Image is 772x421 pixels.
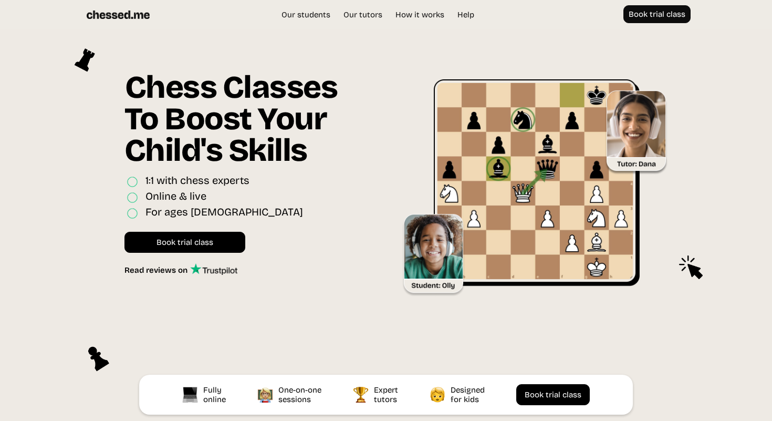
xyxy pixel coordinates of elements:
[145,174,249,189] div: 1:1 with chess experts
[374,385,401,404] div: Expert tutors
[145,190,206,205] div: Online & live
[124,71,370,174] h1: Chess Classes To Boost Your Child's Skills
[124,265,190,275] div: Read reviews on
[278,385,324,404] div: One-on-one sessions
[451,385,487,404] div: Designed for kids
[203,385,228,404] div: Fully online
[124,263,237,275] a: Read reviews on
[124,232,245,253] a: Book trial class
[276,9,336,20] a: Our students
[338,9,388,20] a: Our tutors
[516,384,590,405] a: Book trial class
[623,5,691,23] a: Book trial class
[452,9,479,20] a: Help
[145,206,303,221] div: For ages [DEMOGRAPHIC_DATA]
[390,9,450,20] a: How it works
